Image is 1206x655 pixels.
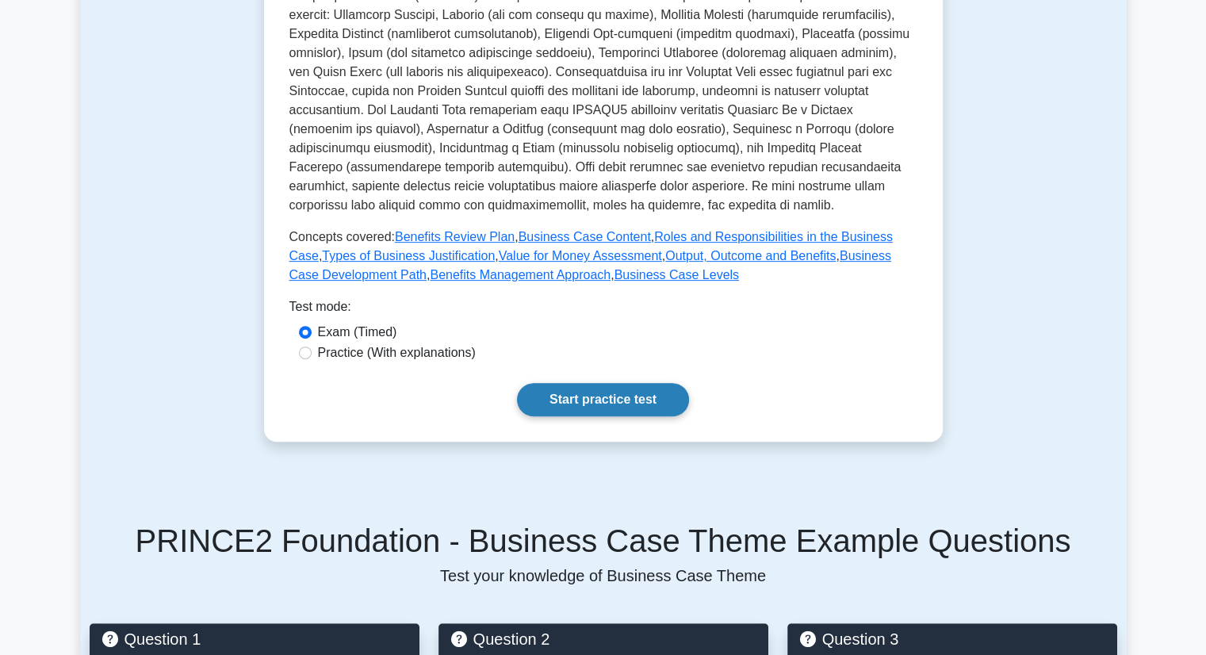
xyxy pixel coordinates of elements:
p: Test your knowledge of Business Case Theme [90,566,1117,585]
h5: PRINCE2 Foundation - Business Case Theme Example Questions [90,522,1117,560]
label: Practice (With explanations) [318,343,476,362]
a: Business Case Levels [614,268,739,282]
a: Output, Outcome and Benefits [665,249,836,262]
label: Exam (Timed) [318,323,397,342]
a: Value for Money Assessment [499,249,662,262]
p: Concepts covered: , , , , , , , , [289,228,917,285]
h5: Question 1 [102,630,407,649]
a: Benefits Review Plan [395,230,515,243]
a: Benefits Management Approach [430,268,611,282]
a: Types of Business Justification [322,249,495,262]
div: Test mode: [289,297,917,323]
a: Business Case Content [519,230,651,243]
h5: Question 2 [451,630,756,649]
a: Start practice test [517,383,689,416]
h5: Question 3 [800,630,1105,649]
